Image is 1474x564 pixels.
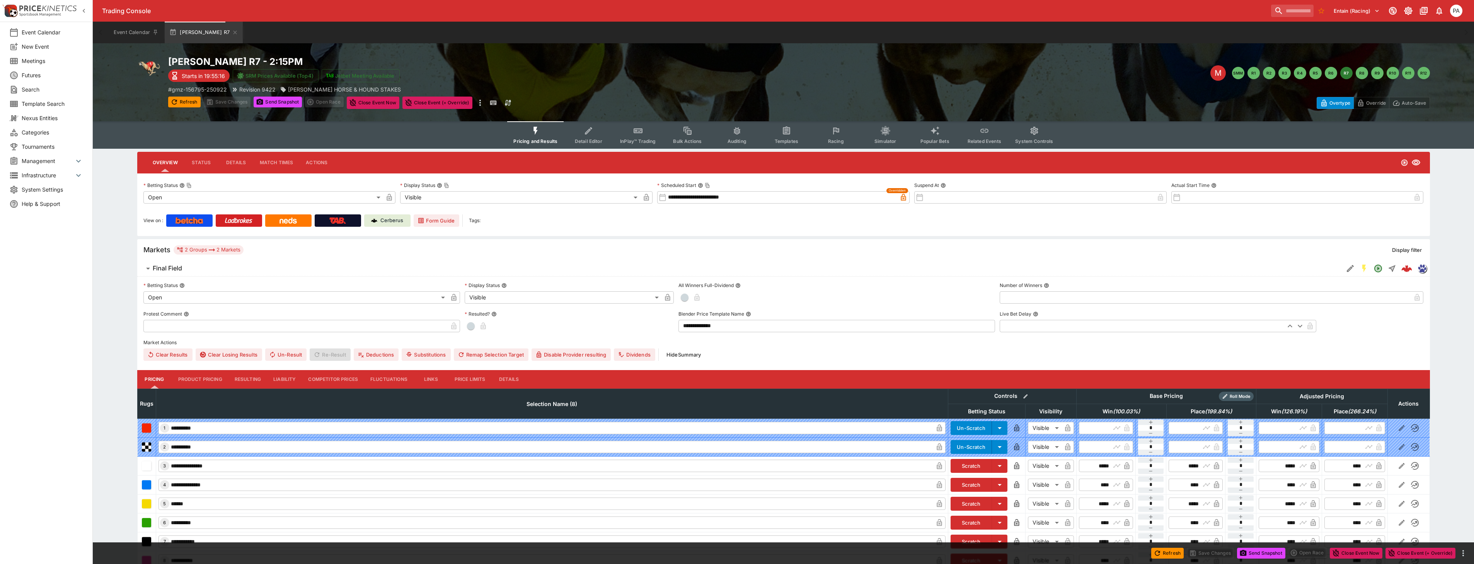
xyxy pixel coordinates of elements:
[475,97,485,109] button: more
[1389,97,1430,109] button: Auto-Save
[143,311,182,317] p: Protest Comment
[507,121,1059,149] div: Event type filters
[143,191,383,204] div: Open
[1432,4,1446,18] button: Notifications
[177,245,241,255] div: 2 Groups 2 Markets
[184,311,189,317] button: Protest Comment
[1028,441,1062,453] div: Visible
[233,69,319,82] button: SRM Prices Available (Top4)
[1401,159,1408,166] svg: Open
[402,97,472,109] button: Close Event (+ Override)
[746,311,751,317] button: Blender Price Template Name
[465,311,490,317] p: Resulted?
[1232,67,1244,79] button: SMM
[678,282,734,289] p: All Winners Full-Dividend
[1182,407,1241,416] span: Place(199.84%)
[1448,2,1465,19] button: Peter Addley
[1263,407,1316,416] span: Win(126.19%)
[239,85,276,93] p: Revision 9422
[1288,547,1327,558] div: split button
[137,370,172,389] button: Pricing
[299,153,334,172] button: Actions
[951,421,992,435] button: Un-Scratch
[1402,67,1414,79] button: R11
[614,348,655,361] button: Dividends
[1459,549,1468,558] button: more
[1371,67,1384,79] button: R9
[143,182,178,189] p: Betting Status
[354,348,399,361] button: Deductions
[1028,516,1062,529] div: Visible
[941,183,946,188] button: Suspend At
[1387,244,1426,256] button: Display filter
[371,217,377,224] img: Cerberus
[951,535,992,549] button: Scratch
[1000,282,1042,289] p: Number of Winners
[1329,5,1384,17] button: Select Tenant
[288,85,401,93] p: [PERSON_NAME] HORSE & HOUND STAKES
[162,482,167,488] span: 4
[678,311,744,317] p: Blender Price Template Name
[22,128,83,136] span: Categories
[518,399,586,409] span: Selection Name (8)
[176,217,203,224] img: Betcha
[22,85,83,93] span: Search
[1401,263,1412,274] div: 05d22037-b135-4de9-ab7d-7b71ab736705
[948,389,1077,404] th: Controls
[380,217,403,224] p: Cerberus
[1021,391,1031,401] button: Bulk edit
[414,370,448,389] button: Links
[951,516,992,530] button: Scratch
[22,28,83,36] span: Event Calendar
[1094,407,1149,416] span: Win(100.03%)
[465,282,500,289] p: Display Status
[1151,548,1184,559] button: Refresh
[143,245,170,254] h5: Markets
[22,171,74,179] span: Infrastructure
[137,261,1343,276] button: Final Field
[172,370,228,389] button: Product Pricing
[1356,67,1368,79] button: R8
[22,185,83,194] span: System Settings
[1388,389,1430,418] th: Actions
[1256,389,1388,404] th: Adjusted Pricing
[1227,393,1254,400] span: Roll Mode
[1281,407,1307,416] em: ( 126.19 %)
[775,138,798,144] span: Templates
[322,69,400,82] button: Jetbet Meeting Available
[1385,548,1455,559] button: Close Event (+ Override)
[1402,99,1426,107] p: Auto-Save
[1294,67,1306,79] button: R4
[1232,67,1430,79] nav: pagination navigation
[1373,264,1383,273] svg: Open
[1386,4,1400,18] button: Connected to PK
[109,22,163,43] button: Event Calendar
[673,138,702,144] span: Bulk Actions
[302,370,364,389] button: Competitor Prices
[186,183,192,188] button: Copy To Clipboard
[153,264,182,272] h6: Final Field
[1219,392,1254,401] div: Show/hide Price Roll mode configuration.
[168,56,799,68] h2: Copy To Clipboard
[22,42,83,51] span: New Event
[179,283,185,288] button: Betting Status
[513,138,557,144] span: Pricing and Results
[196,348,262,361] button: Clear Losing Results
[1401,4,1415,18] button: Toggle light/dark mode
[1033,311,1038,317] button: Live Bet Delay
[437,183,442,188] button: Display StatusCopy To Clipboard
[254,97,302,107] button: Send Snapshot
[620,138,656,144] span: InPlay™ Trading
[1309,67,1322,79] button: R5
[265,348,307,361] button: Un-Result
[147,153,184,172] button: Overview
[1399,261,1414,276] a: 05d22037-b135-4de9-ab7d-7b71ab736705
[1000,311,1031,317] p: Live Bet Delay
[1353,97,1389,109] button: Override
[1315,5,1327,17] button: No Bookmarks
[448,370,492,389] button: Price Limits
[1147,391,1186,401] div: Base Pricing
[1343,262,1357,275] button: Edit Detail
[143,214,163,227] label: View on :
[1411,158,1421,167] svg: Visible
